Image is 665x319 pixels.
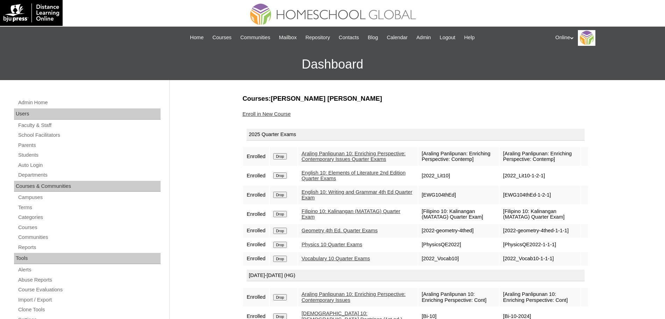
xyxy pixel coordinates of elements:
[418,252,499,265] td: [2022_Vocab10]
[418,166,499,185] td: [2022_Lit10]
[243,224,269,238] td: Enrolled
[305,34,330,42] span: Repository
[247,270,585,282] div: [DATE]-[DATE] (HG)
[440,34,455,42] span: Logout
[3,49,662,80] h3: Dashboard
[17,121,161,130] a: Faculty & Staff
[302,34,333,42] a: Repository
[17,213,161,222] a: Categories
[17,151,161,159] a: Students
[17,233,161,242] a: Communities
[500,224,580,238] td: [2022-geometry-4thed-1-1-1]
[364,34,381,42] a: Blog
[237,34,274,42] a: Communities
[500,288,580,306] td: [Araling Panlipunan 10: Enriching Perspective: Cont]
[500,186,580,204] td: [EWG104thEd-1-2-1]
[273,172,287,179] input: Drop
[273,211,287,217] input: Drop
[209,34,235,42] a: Courses
[302,151,405,162] a: Araling Panlipunan 10: Enriching Perspective: Contemporary Issues Quarter Exams
[17,98,161,107] a: Admin Home
[418,205,499,224] td: [Filipino 10: Kalinangan (MATATAG) Quarter Exam]
[243,186,269,204] td: Enrolled
[500,166,580,185] td: [2022_Lit10-1-2-1]
[17,285,161,294] a: Course Evaluations
[17,296,161,304] a: Import / Export
[273,228,287,234] input: Drop
[3,3,59,22] img: logo-white.png
[273,256,287,262] input: Drop
[190,34,204,42] span: Home
[243,205,269,224] td: Enrolled
[17,171,161,179] a: Departments
[500,238,580,251] td: [PhysicsQE2022-1-1-1]
[17,276,161,284] a: Abuse Reports
[335,34,362,42] a: Contacts
[14,253,161,264] div: Tools
[17,265,161,274] a: Alerts
[418,288,499,306] td: [Araling Panlipunan 10: Enriching Perspective: Cont]
[387,34,408,42] span: Calendar
[276,34,300,42] a: Mailbox
[500,205,580,224] td: [Filipino 10: Kalinangan (MATATAG) Quarter Exam]
[242,94,589,103] h3: Courses:[PERSON_NAME] [PERSON_NAME]
[243,147,269,166] td: Enrolled
[302,170,405,182] a: English 10: Elements of Literature 2nd Edition Quarter Exams
[273,153,287,159] input: Drop
[273,294,287,300] input: Drop
[243,238,269,251] td: Enrolled
[17,193,161,202] a: Campuses
[17,305,161,314] a: Clone Tools
[17,223,161,232] a: Courses
[302,291,405,303] a: Araling Panlipunan 10: Enriching Perspective: Contemporary Issues
[461,34,478,42] a: Help
[17,243,161,252] a: Reports
[279,34,297,42] span: Mailbox
[302,189,412,201] a: English 10: Writing and Grammar 4th Ed Quarter Exam
[17,203,161,212] a: Terms
[17,161,161,170] a: Auto Login
[418,238,499,251] td: [PhysicsQE2022]
[383,34,411,42] a: Calendar
[243,166,269,185] td: Enrolled
[14,181,161,192] div: Courses & Communities
[247,129,585,141] div: 2025 Quarter Exams
[500,252,580,265] td: [2022_Vocab10-1-1-1]
[302,256,370,261] a: Vocabulary 10 Quarter Exams
[500,147,580,166] td: [Araling Panlipunan: Enriching Perspective: Contemp]
[436,34,459,42] a: Logout
[273,192,287,198] input: Drop
[17,131,161,140] a: School Facilitators
[578,30,595,46] img: Online Academy
[339,34,359,42] span: Contacts
[242,111,291,117] a: Enroll in New Course
[14,108,161,120] div: Users
[273,242,287,248] input: Drop
[413,34,434,42] a: Admin
[418,147,499,166] td: [Araling Panlipunan: Enriching Perspective: Contemp]
[368,34,378,42] span: Blog
[212,34,232,42] span: Courses
[302,242,362,247] a: Physics 10 Quarter Exams
[243,252,269,265] td: Enrolled
[17,141,161,150] a: Parents
[243,288,269,306] td: Enrolled
[302,208,400,220] a: Filipino 10: Kalinangan (MATATAG) Quarter Exam
[464,34,475,42] span: Help
[240,34,270,42] span: Communities
[418,186,499,204] td: [EWG104thEd]
[302,228,377,233] a: Geometry 4th Ed. Quarter Exams
[186,34,207,42] a: Home
[416,34,431,42] span: Admin
[418,224,499,238] td: [2022-geometry-4thed]
[556,30,658,46] div: Online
